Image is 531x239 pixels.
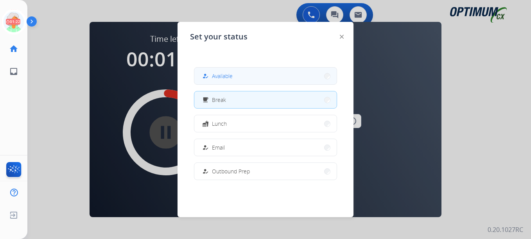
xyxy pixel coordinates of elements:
p: 0.20.1027RC [488,225,523,234]
mat-icon: how_to_reg [202,73,209,79]
span: Set your status [190,31,248,42]
mat-icon: home [9,44,18,54]
span: Email [212,143,225,152]
img: close-button [340,35,344,39]
mat-icon: how_to_reg [202,168,209,175]
button: Email [194,139,337,156]
span: Lunch [212,119,227,128]
button: Outbound Prep [194,163,337,180]
span: Available [212,72,233,80]
button: Break [194,91,337,108]
span: Break [212,96,226,104]
mat-icon: fastfood [202,120,209,127]
button: Lunch [194,115,337,132]
button: Available [194,68,337,84]
mat-icon: how_to_reg [202,144,209,151]
mat-icon: inbox [9,67,18,76]
span: Outbound Prep [212,167,250,175]
mat-icon: free_breakfast [202,96,209,103]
